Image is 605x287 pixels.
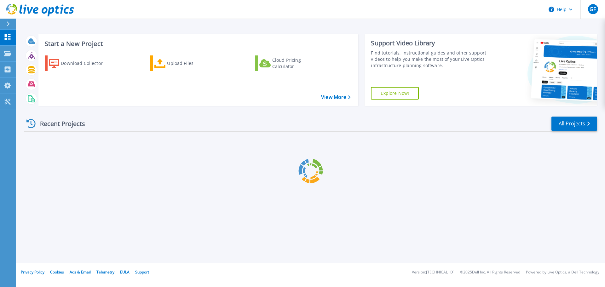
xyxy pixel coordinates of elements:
li: Powered by Live Optics, a Dell Technology [526,270,599,274]
li: © 2025 Dell Inc. All Rights Reserved [460,270,520,274]
a: EULA [120,269,130,275]
span: GF [590,7,596,12]
li: Version: [TECHNICAL_ID] [412,270,454,274]
a: Download Collector [45,55,115,71]
div: Upload Files [167,57,217,70]
a: View More [321,94,350,100]
div: Find tutorials, instructional guides and other support videos to help you make the most of your L... [371,50,489,69]
div: Download Collector [61,57,111,70]
a: Support [135,269,149,275]
a: Cloud Pricing Calculator [255,55,325,71]
a: Privacy Policy [21,269,44,275]
a: Explore Now! [371,87,419,100]
div: Cloud Pricing Calculator [272,57,323,70]
a: Upload Files [150,55,220,71]
div: Support Video Library [371,39,489,47]
a: Cookies [50,269,64,275]
a: Ads & Email [70,269,91,275]
a: Telemetry [96,269,114,275]
a: All Projects [551,117,597,131]
div: Recent Projects [24,116,94,131]
h3: Start a New Project [45,40,350,47]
